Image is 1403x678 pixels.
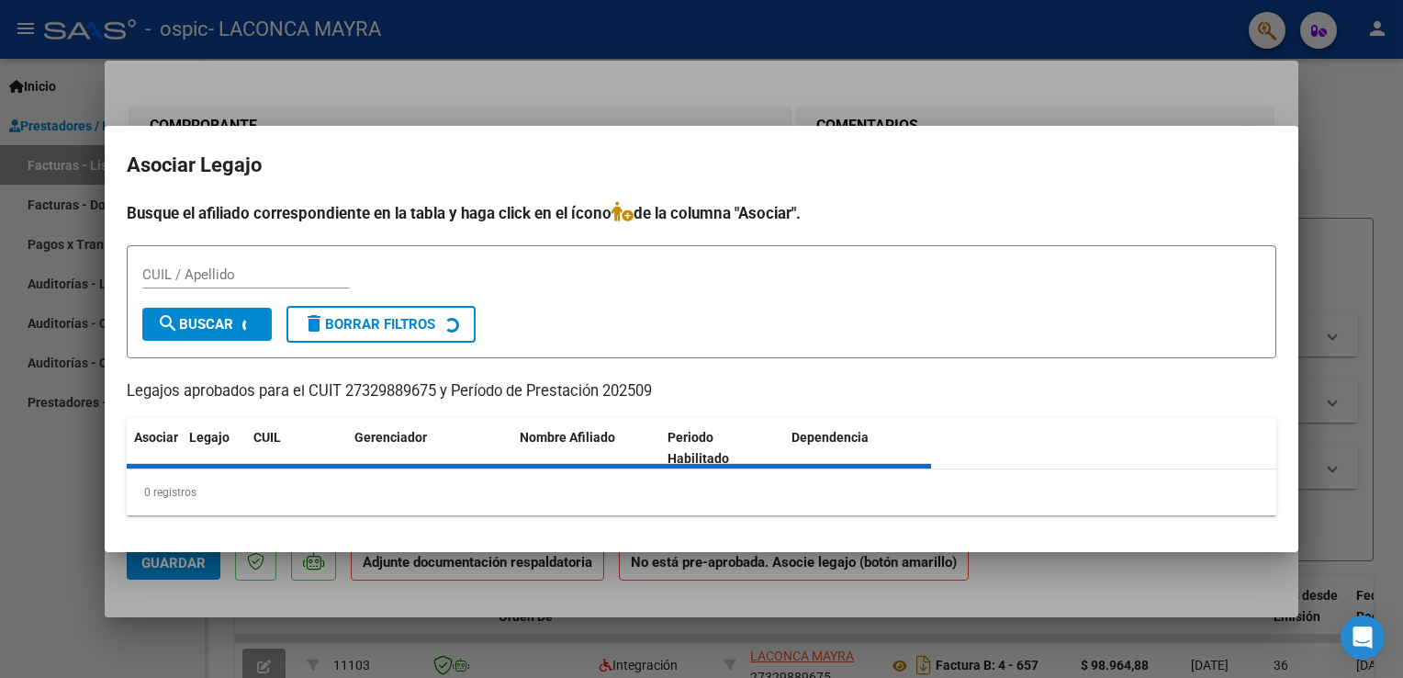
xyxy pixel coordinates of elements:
[127,201,1276,225] h4: Busque el afiliado correspondiente en la tabla y haga click en el ícono de la columna "Asociar".
[127,380,1276,403] p: Legajos aprobados para el CUIT 27329889675 y Período de Prestación 202509
[127,418,182,479] datatable-header-cell: Asociar
[784,418,932,479] datatable-header-cell: Dependencia
[142,308,272,341] button: Buscar
[286,306,476,343] button: Borrar Filtros
[157,316,233,333] span: Buscar
[127,148,1276,183] h2: Asociar Legajo
[660,418,784,479] datatable-header-cell: Periodo Habilitado
[157,312,179,334] mat-icon: search
[520,430,615,445] span: Nombre Afiliado
[303,312,325,334] mat-icon: delete
[347,418,512,479] datatable-header-cell: Gerenciador
[246,418,347,479] datatable-header-cell: CUIL
[134,430,178,445] span: Asociar
[512,418,660,479] datatable-header-cell: Nombre Afiliado
[303,316,435,333] span: Borrar Filtros
[1341,616,1385,660] div: Open Intercom Messenger
[791,430,869,445] span: Dependencia
[127,469,1276,515] div: 0 registros
[182,418,246,479] datatable-header-cell: Legajo
[253,430,281,445] span: CUIL
[189,430,230,445] span: Legajo
[668,430,729,466] span: Periodo Habilitado
[354,430,427,445] span: Gerenciador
